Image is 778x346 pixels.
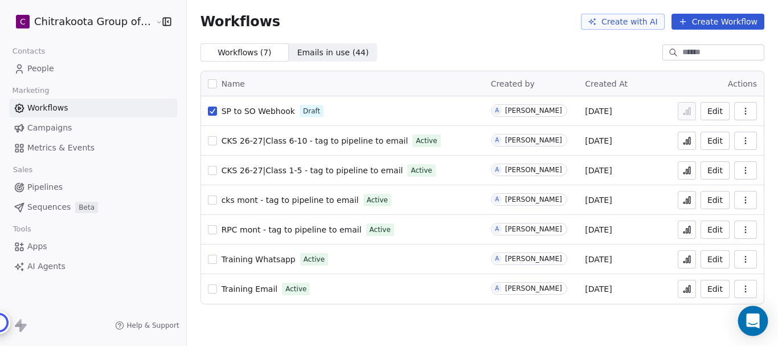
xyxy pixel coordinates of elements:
[505,166,562,174] div: [PERSON_NAME]
[20,16,26,27] span: C
[222,196,359,205] span: cks mont - tag to pipeline to email
[14,12,148,31] button: CChitrakoota Group of Institutions
[27,142,95,154] span: Metrics & Events
[200,14,280,30] span: Workflows
[9,59,177,78] a: People
[738,306,768,336] div: Open Intercom Messenger
[701,102,730,120] button: Edit
[495,106,499,115] div: A
[701,250,730,268] button: Edit
[222,283,278,295] a: Training Email
[495,284,499,293] div: A
[7,43,50,60] span: Contacts
[222,194,359,206] a: cks mont - tag to pipeline to email
[8,161,38,178] span: Sales
[9,119,177,137] a: Campaigns
[222,107,295,116] span: SP to SO Webhook
[222,166,403,175] span: CKS 26-27|Class 1-5 - tag to pipeline to email
[222,105,295,117] a: SP to SO Webhook
[222,255,296,264] span: Training Whatsapp
[27,201,71,213] span: Sequences
[27,241,47,253] span: Apps
[34,14,153,29] span: Chitrakoota Group of Institutions
[126,321,179,330] span: Help & Support
[303,106,320,116] span: Draft
[505,196,562,203] div: [PERSON_NAME]
[222,78,245,90] span: Name
[411,165,432,176] span: Active
[495,195,499,204] div: A
[701,280,730,298] button: Edit
[75,202,98,213] span: Beta
[491,79,535,88] span: Created by
[585,165,612,176] span: [DATE]
[9,198,177,217] a: SequencesBeta
[9,178,177,197] a: Pipelines
[495,136,499,145] div: A
[222,284,278,294] span: Training Email
[8,221,36,238] span: Tools
[581,14,665,30] button: Create with AI
[505,255,562,263] div: [PERSON_NAME]
[671,14,764,30] button: Create Workflow
[115,321,179,330] a: Help & Support
[495,225,499,234] div: A
[701,221,730,239] button: Edit
[222,165,403,176] a: CKS 26-27|Class 1-5 - tag to pipeline to email
[9,257,177,276] a: AI Agents
[585,283,612,295] span: [DATE]
[585,105,612,117] span: [DATE]
[585,254,612,265] span: [DATE]
[7,82,54,99] span: Marketing
[27,181,63,193] span: Pipelines
[285,284,306,294] span: Active
[505,284,562,292] div: [PERSON_NAME]
[701,161,730,180] button: Edit
[222,136,408,145] span: CKS 26-27|Class 6-10 - tag to pipeline to email
[367,195,388,205] span: Active
[728,79,757,88] span: Actions
[222,135,408,146] a: CKS 26-27|Class 6-10 - tag to pipeline to email
[505,107,562,115] div: [PERSON_NAME]
[505,136,562,144] div: [PERSON_NAME]
[27,102,68,114] span: Workflows
[9,99,177,117] a: Workflows
[297,47,369,59] span: Emails in use ( 44 )
[370,225,391,235] span: Active
[222,224,362,235] a: RPC mont - tag to pipeline to email
[585,135,612,146] span: [DATE]
[9,237,177,256] a: Apps
[585,79,628,88] span: Created At
[416,136,437,146] span: Active
[701,132,730,150] button: Edit
[495,165,499,174] div: A
[701,191,730,209] button: Edit
[222,225,362,234] span: RPC mont - tag to pipeline to email
[27,122,72,134] span: Campaigns
[9,139,177,157] a: Metrics & Events
[304,254,325,264] span: Active
[27,63,54,75] span: People
[222,254,296,265] a: Training Whatsapp
[495,254,499,263] div: A
[585,224,612,235] span: [DATE]
[505,225,562,233] div: [PERSON_NAME]
[585,194,612,206] span: [DATE]
[27,260,65,272] span: AI Agents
